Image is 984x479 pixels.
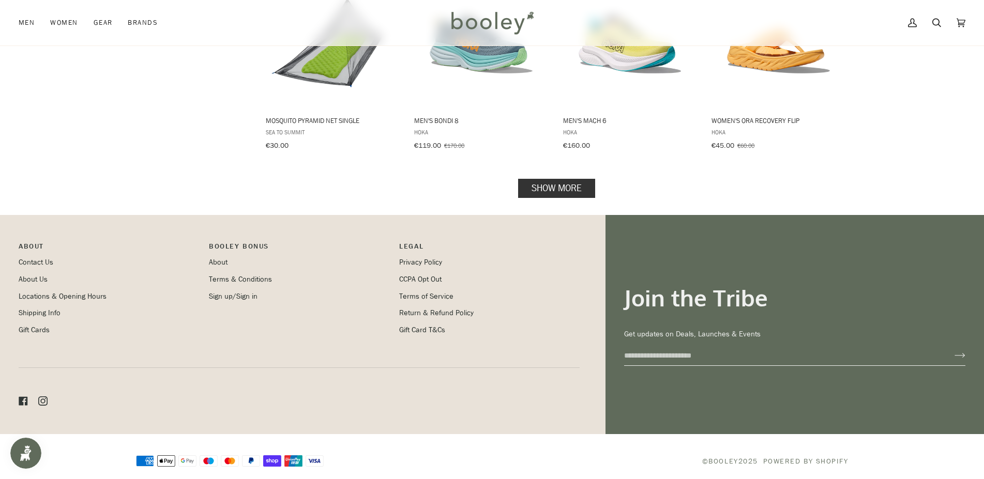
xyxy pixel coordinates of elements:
a: Terms & Conditions [209,274,272,284]
a: Powered by Shopify [763,456,849,466]
span: €160.00 [563,141,589,150]
button: Join now [66,92,129,117]
a: Privacy Policy [399,257,442,267]
button: Close prompt [171,4,190,23]
a: Terms of Service [399,291,453,301]
span: €170.00 [444,141,464,150]
h3: Join the Tribe [624,284,965,312]
p: Get updates on Deals, Launches & Events [624,329,965,340]
div: Sign up or Log in [12,73,181,84]
a: Contact Us [19,257,53,267]
a: About [209,257,228,267]
span: Sea to Summit [265,128,399,136]
p: Booley Bonus [209,241,389,257]
span: Men's Mach 6 [563,116,697,125]
span: Men [19,18,35,28]
a: Gift Card T&Cs [399,325,445,335]
a: Shipping Info [19,308,60,318]
p: Pipeline_Footer Main [19,241,199,257]
a: Return & Refund Policy [399,308,474,318]
span: €119.00 [414,141,441,150]
div: Pagination [265,181,849,194]
span: Hoka [563,128,697,136]
span: €30.00 [265,141,288,150]
a: Locations & Opening Hours [19,291,107,301]
span: Men's Bondi 8 [414,116,548,125]
span: Women's Ora Recovery Flip [711,116,845,125]
a: Show more [518,178,595,197]
a: CCPA Opt Out [399,274,442,284]
input: your-email@example.com [624,346,938,365]
button: Join [938,347,965,364]
span: Women [50,18,78,28]
span: Brands [128,18,158,28]
div: Collect Booley Bullions and save 💰 on your next purchase! [12,45,181,65]
a: Sign up/Sign in [209,291,258,301]
a: Booley [708,456,738,466]
span: €45.00 [711,141,734,150]
span: © 2025 [702,456,758,467]
span: Hoka [711,128,845,136]
img: Booley [447,8,537,38]
span: €60.00 [737,141,754,150]
span: Mosquito Pyramid Net Single [265,116,399,125]
span: Gear [94,18,113,28]
small: Already have an account? [51,122,143,131]
p: Pipeline_Footer Sub [399,241,579,257]
span: Hoka [414,128,548,136]
a: About Us [19,274,48,284]
a: Sign in [124,122,143,131]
